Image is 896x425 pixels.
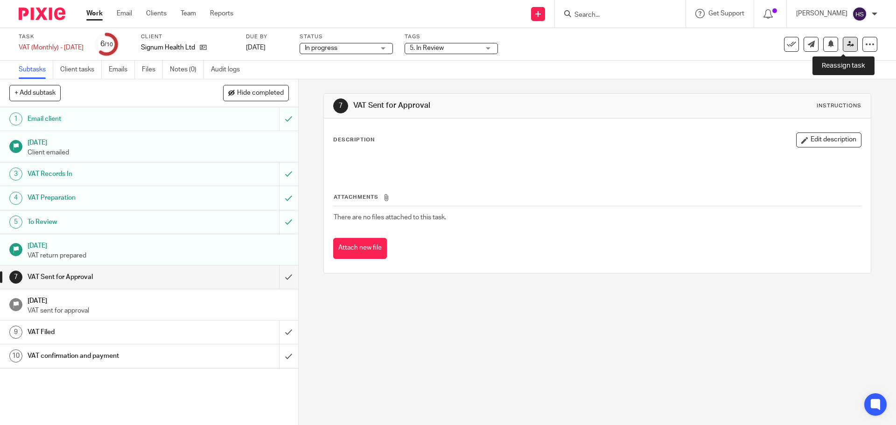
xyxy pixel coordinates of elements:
[796,9,847,18] p: [PERSON_NAME]
[211,61,247,79] a: Audit logs
[28,251,289,260] p: VAT return prepared
[9,85,61,101] button: + Add subtask
[60,61,102,79] a: Client tasks
[9,192,22,205] div: 4
[28,191,189,205] h1: VAT Preparation
[246,44,266,51] span: [DATE]
[105,42,113,47] small: /10
[28,270,189,284] h1: VAT Sent for Approval
[334,214,446,221] span: There are no files attached to this task.
[334,195,378,200] span: Attachments
[117,9,132,18] a: Email
[100,39,113,49] div: 6
[333,98,348,113] div: 7
[28,349,189,363] h1: VAT confirmation and payment
[141,33,234,41] label: Client
[574,11,658,20] input: Search
[9,167,22,181] div: 3
[353,101,617,111] h1: VAT Sent for Approval
[181,9,196,18] a: Team
[237,90,284,97] span: Hide completed
[19,7,65,20] img: Pixie
[246,33,288,41] label: Due by
[19,61,53,79] a: Subtasks
[817,102,861,110] div: Instructions
[19,43,84,52] div: VAT (Monthly) - [DATE]
[300,33,393,41] label: Status
[708,10,744,17] span: Get Support
[28,167,189,181] h1: VAT Records In
[410,45,444,51] span: 5. In Review
[9,349,22,362] div: 10
[28,148,289,157] p: Client emailed
[333,136,375,144] p: Description
[146,9,167,18] a: Clients
[28,112,189,126] h1: Email client
[142,61,163,79] a: Files
[28,294,289,306] h1: [DATE]
[109,61,135,79] a: Emails
[28,136,289,147] h1: [DATE]
[333,238,387,259] button: Attach new file
[852,7,867,21] img: svg%3E
[9,271,22,284] div: 7
[19,43,84,52] div: VAT (Monthly) - February 2025
[796,132,861,147] button: Edit description
[9,216,22,229] div: 5
[170,61,204,79] a: Notes (0)
[19,33,84,41] label: Task
[9,326,22,339] div: 9
[28,215,189,229] h1: To Review
[28,306,289,315] p: VAT sent for approval
[28,325,189,339] h1: VAT Filed
[28,239,289,251] h1: [DATE]
[210,9,233,18] a: Reports
[223,85,289,101] button: Hide completed
[141,43,195,52] p: Signum Health Ltd
[305,45,337,51] span: In progress
[405,33,498,41] label: Tags
[9,112,22,125] div: 1
[86,9,103,18] a: Work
